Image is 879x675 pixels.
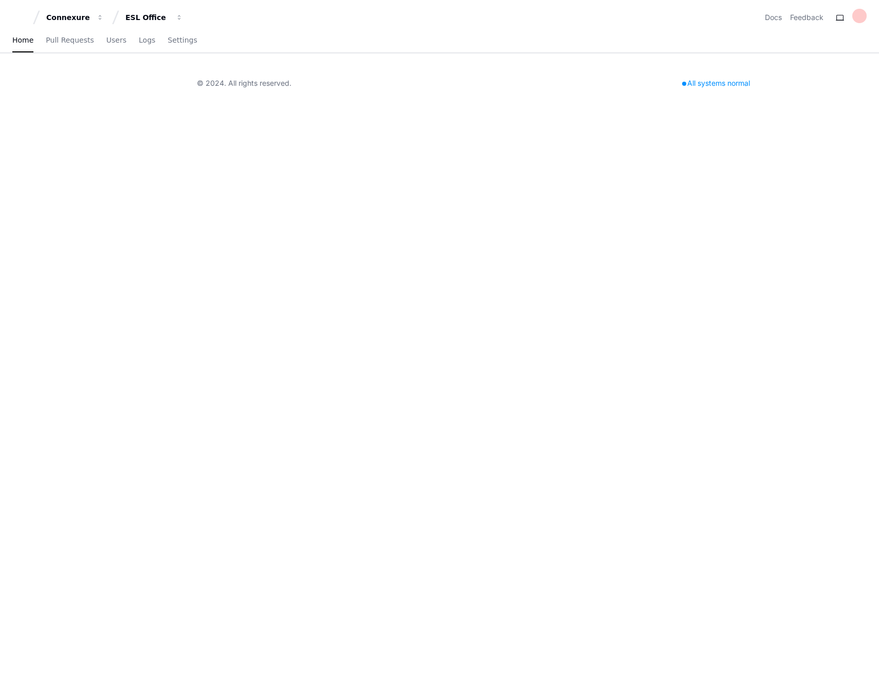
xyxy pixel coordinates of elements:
button: ESL Office [121,8,187,27]
span: Logs [139,37,155,43]
a: Logs [139,29,155,52]
a: Settings [168,29,197,52]
div: ESL Office [125,12,170,23]
button: Feedback [790,12,823,23]
a: Pull Requests [46,29,94,52]
a: Docs [765,12,782,23]
span: Home [12,37,33,43]
span: Pull Requests [46,37,94,43]
div: All systems normal [676,76,756,90]
div: Connexure [46,12,90,23]
a: Home [12,29,33,52]
a: Users [106,29,126,52]
button: Connexure [42,8,108,27]
span: Users [106,37,126,43]
span: Settings [168,37,197,43]
div: © 2024. All rights reserved. [197,78,291,88]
